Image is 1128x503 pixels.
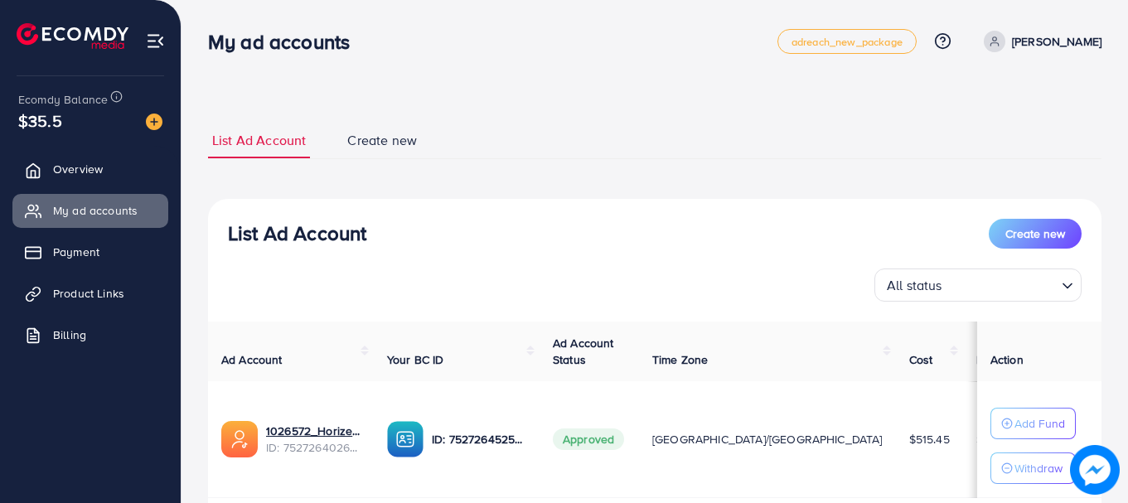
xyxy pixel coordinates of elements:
img: logo [17,23,128,49]
a: My ad accounts [12,194,168,227]
span: List Ad Account [212,131,306,150]
button: Create new [989,219,1082,249]
span: Create new [1005,225,1065,242]
h3: List Ad Account [228,221,366,245]
span: Billing [53,326,86,343]
p: Add Fund [1014,414,1065,433]
span: $35.5 [18,109,62,133]
h3: My ad accounts [208,30,363,54]
img: menu [146,31,165,51]
span: Action [990,351,1024,368]
p: ID: 7527264525683523602 [432,429,526,449]
p: Withdraw [1014,458,1063,478]
span: Payment [53,244,99,260]
a: [PERSON_NAME] [977,31,1101,52]
span: Cost [909,351,933,368]
a: 1026572_Horizen Store_1752578018180 [266,423,361,439]
span: Approved [553,428,624,450]
span: Ad Account Status [553,335,614,368]
span: ID: 7527264026565558290 [266,439,361,456]
img: ic-ba-acc.ded83a64.svg [387,421,424,457]
span: Product Links [53,285,124,302]
img: image [146,114,162,130]
span: Ad Account [221,351,283,368]
span: Create new [347,131,417,150]
div: Search for option [874,268,1082,302]
p: [PERSON_NAME] [1012,31,1101,51]
a: Overview [12,152,168,186]
span: Your BC ID [387,351,444,368]
button: Add Fund [990,408,1076,439]
input: Search for option [947,270,1055,297]
span: [GEOGRAPHIC_DATA]/[GEOGRAPHIC_DATA] [652,431,883,447]
a: Billing [12,318,168,351]
span: $515.45 [909,431,950,447]
a: Product Links [12,277,168,310]
a: Payment [12,235,168,268]
span: Overview [53,161,103,177]
span: adreach_new_package [792,36,903,47]
a: adreach_new_package [777,29,917,54]
span: All status [884,273,946,297]
span: My ad accounts [53,202,138,219]
div: <span class='underline'>1026572_Horizen Store_1752578018180</span></br>7527264026565558290 [266,423,361,457]
button: Withdraw [990,452,1076,484]
span: Ecomdy Balance [18,91,108,108]
span: Time Zone [652,351,708,368]
img: image [1070,445,1120,495]
img: ic-ads-acc.e4c84228.svg [221,421,258,457]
